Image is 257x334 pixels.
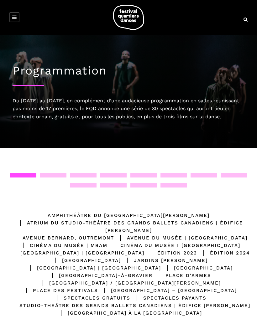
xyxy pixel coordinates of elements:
[113,5,144,30] img: logo-fqd-med
[17,242,108,249] div: Cinéma du Musée | MBAM
[48,212,210,219] div: Amphithéâtre du [GEOGRAPHIC_DATA][PERSON_NAME]
[13,97,244,121] div: Du [DATE] au [DATE], en complément d’une audacieuse programmation en salles réunissant pas moins ...
[7,302,250,309] div: Studio-Théâtre des Grands Ballets Canadiens | Édifice [PERSON_NAME]
[10,234,114,242] div: Avenue Bernard, Outremont
[20,287,98,294] div: Place des Festivals
[121,257,208,264] div: Jardins [PERSON_NAME]
[153,272,211,279] div: Place d'Armes
[144,249,197,257] div: Édition 2023
[24,264,161,272] div: [GEOGRAPHIC_DATA] | [GEOGRAPHIC_DATA]
[197,249,250,257] div: Édition 2024
[46,272,153,279] div: [GEOGRAPHIC_DATA]-à-Gravier
[49,257,121,264] div: [GEOGRAPHIC_DATA]
[130,294,207,302] div: Spectacles Payants
[8,249,144,257] div: [GEOGRAPHIC_DATA] | [GEOGRAPHIC_DATA]
[36,279,221,287] div: [GEOGRAPHIC_DATA] / [GEOGRAPHIC_DATA][PERSON_NAME]
[6,219,251,234] div: Atrium du Studio-Théâtre des Grands Ballets Canadiens | Édifice [PERSON_NAME]
[108,242,240,249] div: Cinéma du Musée I [GEOGRAPHIC_DATA]
[98,287,237,294] div: [GEOGRAPHIC_DATA] – [GEOGRAPHIC_DATA]
[55,309,202,317] div: [GEOGRAPHIC_DATA] à la [GEOGRAPHIC_DATA]
[13,64,244,78] h1: Programmation
[114,234,248,242] div: Avenue du Musée | [GEOGRAPHIC_DATA]
[161,264,233,272] div: [GEOGRAPHIC_DATA]
[51,294,130,302] div: Spectacles gratuits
